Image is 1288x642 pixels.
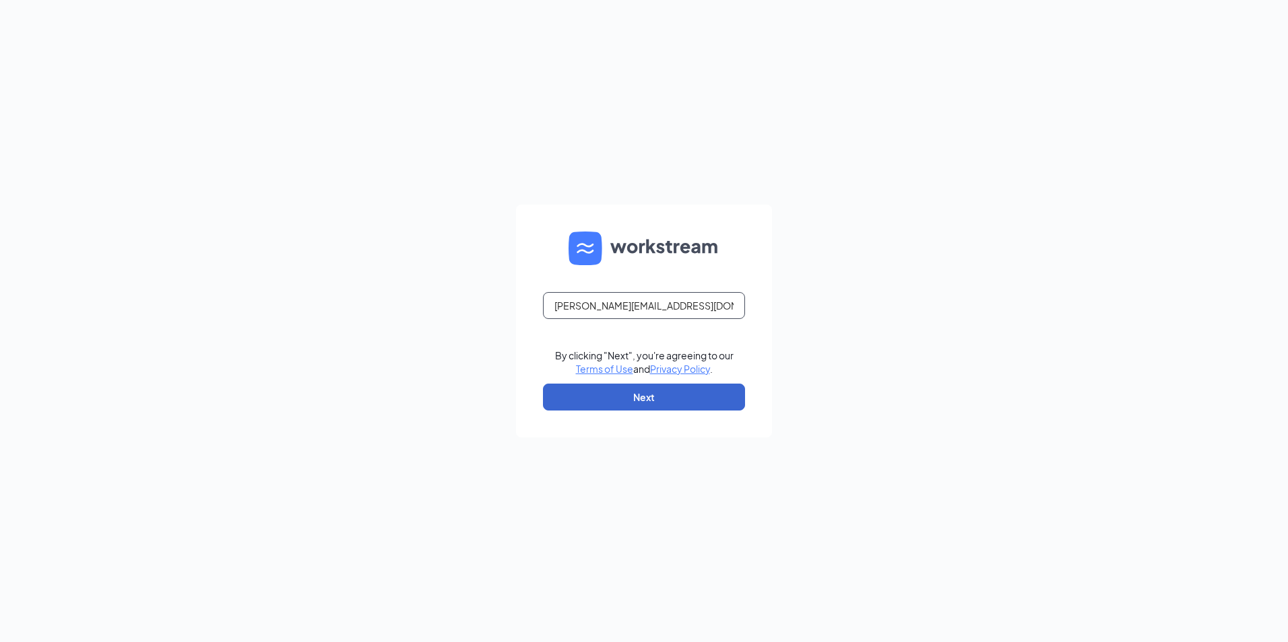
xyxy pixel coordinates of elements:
[576,363,633,375] a: Terms of Use
[543,384,745,411] button: Next
[543,292,745,319] input: Email
[555,349,734,376] div: By clicking "Next", you're agreeing to our and .
[650,363,710,375] a: Privacy Policy
[569,231,719,265] img: WS logo and Workstream text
